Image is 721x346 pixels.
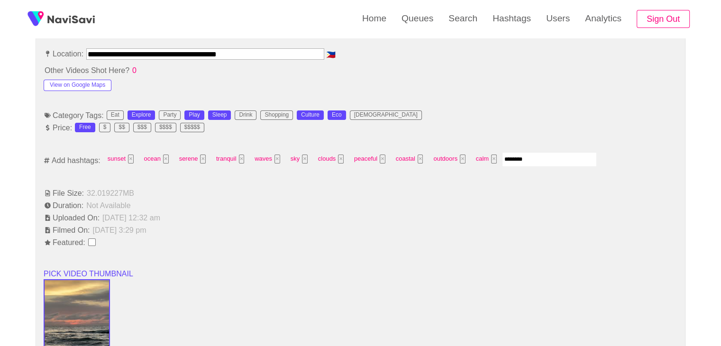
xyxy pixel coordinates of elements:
div: $$$ [137,124,147,131]
span: Location: [44,49,84,58]
div: Free [79,124,91,131]
span: waves [252,152,283,166]
div: Play [189,112,200,118]
div: $ [103,124,107,131]
div: [DEMOGRAPHIC_DATA] [354,112,418,118]
button: Tag at index 10 with value 2300 focussed. Press backspace to remove [491,155,497,164]
div: Eat [111,112,119,118]
img: fireSpot [24,7,47,31]
div: Party [163,112,176,118]
span: 32.019227 MB [86,189,135,197]
div: Shopping [265,112,289,118]
span: sky [288,152,310,166]
span: peaceful [351,152,388,166]
div: $$$$$ [184,124,200,131]
span: sunset [105,152,137,166]
span: Featured: [44,238,86,246]
span: clouds [315,152,347,166]
div: Sleep [212,112,227,118]
div: Culture [301,112,319,118]
span: ocean [141,152,172,166]
span: tranquil [213,152,247,166]
button: Tag at index 8 with value 2578 focussed. Press backspace to remove [418,155,423,164]
button: Tag at index 4 with value 2321 focussed. Press backspace to remove [274,155,280,164]
button: Tag at index 1 with value 2285 focussed. Press backspace to remove [163,155,169,164]
button: Tag at index 2 with value 2289 focussed. Press backspace to remove [200,155,206,164]
span: calm [473,152,500,166]
a: View on Google Maps [44,80,111,88]
button: Tag at index 5 with value 19 focussed. Press backspace to remove [302,155,308,164]
span: Add hashtags: [51,156,101,164]
div: Drink [239,112,252,118]
div: Eco [332,112,342,118]
span: 0 [131,66,137,74]
span: Filmed On: [44,226,91,234]
div: $$$$ [159,124,172,131]
li: PICK VIDEO THUMBNAIL [44,268,677,279]
span: [DATE] 3:29 pm [92,226,147,234]
span: Uploaded On: [44,213,100,222]
div: $$ [119,124,125,131]
button: Tag at index 7 with value 2301 focussed. Press backspace to remove [380,155,385,164]
span: Duration: [44,201,84,209]
button: Tag at index 0 with value 351 focussed. Press backspace to remove [128,155,134,164]
button: View on Google Maps [44,80,111,91]
span: Price: [44,123,73,132]
span: Other Videos Shot Here? [44,66,130,74]
span: Not Available [85,201,131,209]
input: Enter tag here and press return [502,152,597,167]
button: Tag at index 6 with value 2716 focussed. Press backspace to remove [338,155,344,164]
button: Sign Out [637,10,690,28]
span: outdoors [430,152,468,166]
span: File Size: [44,189,85,197]
span: [DATE] 12:32 am [101,213,161,222]
span: serene [176,152,209,166]
span: coastal [393,152,426,166]
button: Tag at index 3 with value 2719 focussed. Press backspace to remove [239,155,245,164]
div: Explore [132,112,151,118]
img: fireSpot [47,14,95,24]
span: Category Tags: [44,111,105,119]
button: Tag at index 9 with value 2341 focussed. Press backspace to remove [460,155,465,164]
span: 🇵🇭 [325,51,337,58]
